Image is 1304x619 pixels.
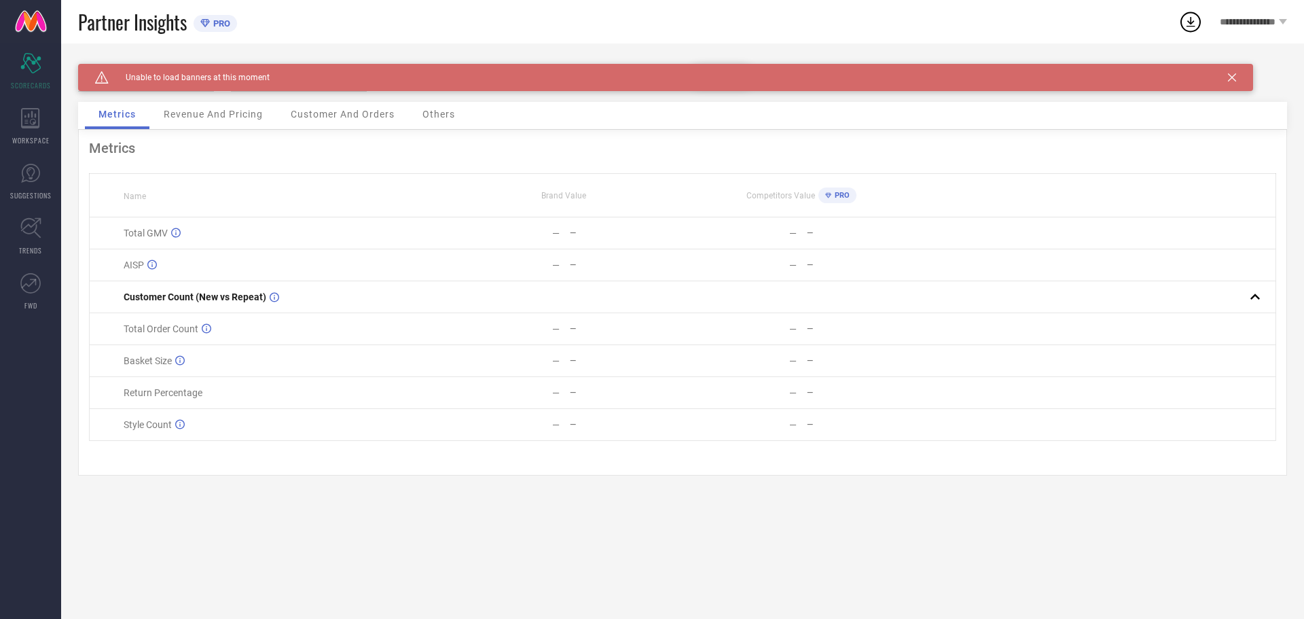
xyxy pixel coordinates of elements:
[807,356,919,366] div: —
[210,18,230,29] span: PRO
[11,80,51,90] span: SCORECARDS
[1178,10,1203,34] div: Open download list
[124,387,202,398] span: Return Percentage
[552,323,560,334] div: —
[789,387,797,398] div: —
[789,228,797,238] div: —
[124,291,266,302] span: Customer Count (New vs Repeat)
[570,388,682,397] div: —
[124,323,198,334] span: Total Order Count
[124,192,146,201] span: Name
[109,73,270,82] span: Unable to load banners at this moment
[831,191,850,200] span: PRO
[570,260,682,270] div: —
[124,228,168,238] span: Total GMV
[124,419,172,430] span: Style Count
[124,355,172,366] span: Basket Size
[807,260,919,270] div: —
[789,260,797,270] div: —
[19,245,42,255] span: TRENDS
[807,324,919,334] div: —
[789,419,797,430] div: —
[98,109,136,120] span: Metrics
[807,388,919,397] div: —
[570,356,682,366] div: —
[291,109,395,120] span: Customer And Orders
[164,109,263,120] span: Revenue And Pricing
[570,324,682,334] div: —
[78,8,187,36] span: Partner Insights
[789,355,797,366] div: —
[552,228,560,238] div: —
[552,419,560,430] div: —
[552,260,560,270] div: —
[10,190,52,200] span: SUGGESTIONS
[124,260,144,270] span: AISP
[24,300,37,311] span: FWD
[807,420,919,429] div: —
[541,191,586,200] span: Brand Value
[422,109,455,120] span: Others
[78,64,214,73] div: Brand
[552,387,560,398] div: —
[89,140,1276,156] div: Metrics
[807,228,919,238] div: —
[789,323,797,334] div: —
[570,228,682,238] div: —
[552,355,560,366] div: —
[570,420,682,429] div: —
[12,135,50,145] span: WORKSPACE
[746,191,815,200] span: Competitors Value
